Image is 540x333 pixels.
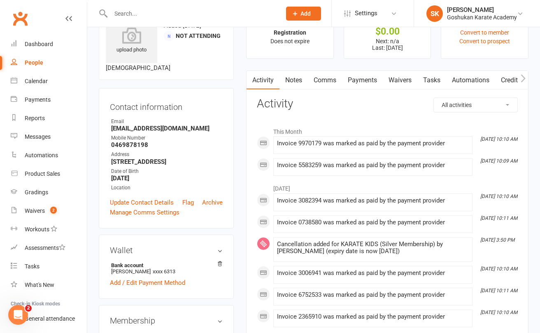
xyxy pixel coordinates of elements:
strong: 0469878198 [111,141,223,149]
div: Product Sales [25,170,60,177]
a: Convert to member [460,29,509,36]
strong: Bank account [111,262,219,268]
strong: [STREET_ADDRESS] [111,158,223,165]
div: Reports [25,115,45,121]
div: Invoice 3006941 was marked as paid by the payment provider [277,270,469,277]
i: [DATE] 10:10 AM [480,136,517,142]
i: [DATE] 10:11 AM [480,215,517,221]
div: Calendar [25,78,48,84]
div: Date of Birth [111,168,223,175]
i: [DATE] 10:10 AM [480,266,517,272]
a: Messages [11,128,87,146]
a: Tasks [417,71,446,90]
a: Calendar [11,72,87,91]
div: Email [111,118,223,126]
div: General attendance [25,315,75,322]
strong: Registration [274,29,306,36]
h3: Contact information [110,99,223,112]
a: Automations [446,71,495,90]
li: [DATE] [257,180,518,193]
a: Product Sales [11,165,87,183]
a: Comms [308,71,342,90]
div: SK [426,5,443,22]
a: General attendance kiosk mode [11,310,87,328]
div: Gradings [25,189,48,196]
div: Payments [25,96,51,103]
div: Mobile Number [111,134,223,142]
span: Settings [355,4,377,23]
a: Automations [11,146,87,165]
i: [DATE] 10:11 AM [480,288,517,293]
div: Invoice 9970179 was marked as paid by the payment provider [277,140,469,147]
div: Cancellation added for KARATE KIDS (Silver Membership) by [PERSON_NAME] (expiry date is now [DATE]) [277,241,469,255]
div: $0.00 [351,27,424,36]
div: People [25,59,43,66]
a: What's New [11,276,87,294]
div: Invoice 5583259 was marked as paid by the payment provider [277,162,469,169]
a: Flag [182,198,194,207]
div: Dashboard [25,41,53,47]
a: People [11,54,87,72]
strong: [EMAIL_ADDRESS][DOMAIN_NAME] [111,125,223,132]
p: Next: n/a Last: [DATE] [351,38,424,51]
span: Not Attending [176,33,221,39]
div: Invoice 6752533 was marked as paid by the payment provider [277,291,469,298]
a: Waivers 2 [11,202,87,220]
span: [DEMOGRAPHIC_DATA] [106,64,170,72]
div: What's New [25,282,54,288]
div: Assessments [25,245,65,251]
input: Search... [108,8,275,19]
div: Waivers [25,207,45,214]
div: Workouts [25,226,49,233]
a: Payments [11,91,87,109]
h3: Wallet [110,246,223,255]
h3: Activity [257,98,518,110]
a: Manage Comms Settings [110,207,179,217]
i: [DATE] 3:50 PM [480,237,514,243]
div: Invoice 0738580 was marked as paid by the payment provider [277,219,469,226]
a: Tasks [11,257,87,276]
div: [PERSON_NAME] [447,6,517,14]
a: Reports [11,109,87,128]
a: Clubworx [10,8,30,29]
span: 2 [25,305,32,312]
a: Assessments [11,239,87,257]
li: [PERSON_NAME] [110,261,223,276]
div: Location [111,184,223,192]
a: Add / Edit Payment Method [110,278,185,288]
div: Address [111,151,223,158]
div: Tasks [25,263,40,270]
span: xxxx 6313 [153,268,175,275]
li: This Month [257,123,518,136]
span: 2 [50,207,57,214]
a: Payments [342,71,383,90]
a: Convert to prospect [459,38,510,44]
strong: [DATE] [111,175,223,182]
div: Goshukan Karate Academy [447,14,517,21]
span: Does not expire [270,38,310,44]
div: Invoice 3082394 was marked as paid by the payment provider [277,197,469,204]
button: Add [286,7,321,21]
div: upload photo [106,27,157,54]
i: [DATE] 10:10 AM [480,193,517,199]
i: [DATE] 10:10 AM [480,310,517,315]
h3: Membership [110,316,223,325]
a: Gradings [11,183,87,202]
a: Activity [247,71,279,90]
a: Waivers [383,71,417,90]
a: Archive [202,198,223,207]
div: Automations [25,152,58,158]
a: Update Contact Details [110,198,174,207]
iframe: Intercom live chat [8,305,28,325]
a: Notes [279,71,308,90]
div: Messages [25,133,51,140]
span: Add [300,10,311,17]
a: Dashboard [11,35,87,54]
div: Invoice 2365910 was marked as paid by the payment provider [277,313,469,320]
a: Workouts [11,220,87,239]
i: [DATE] 10:09 AM [480,158,517,164]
